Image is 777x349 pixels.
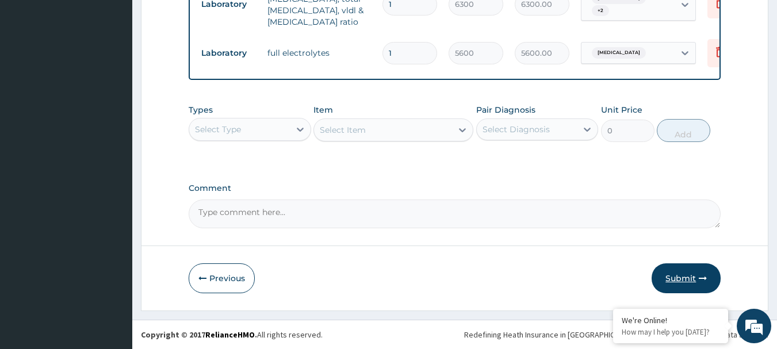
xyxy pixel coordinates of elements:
label: Unit Price [601,104,642,116]
label: Item [313,104,333,116]
span: + 2 [592,5,609,17]
img: d_794563401_company_1708531726252_794563401 [21,57,47,86]
p: How may I help you today? [622,327,719,337]
td: Laboratory [196,43,262,64]
span: We're online! [67,102,159,218]
td: full electrolytes [262,41,377,64]
button: Add [657,119,710,142]
strong: Copyright © 2017 . [141,329,257,340]
div: We're Online! [622,315,719,325]
button: Previous [189,263,255,293]
button: Submit [652,263,721,293]
span: [MEDICAL_DATA] [592,47,646,59]
div: Select Diagnosis [483,124,550,135]
div: Select Type [195,124,241,135]
div: Redefining Heath Insurance in [GEOGRAPHIC_DATA] using Telemedicine and Data Science! [464,329,768,340]
a: RelianceHMO [205,329,255,340]
div: Minimize live chat window [189,6,216,33]
label: Comment [189,183,721,193]
div: Chat with us now [60,64,193,79]
footer: All rights reserved. [132,320,777,349]
label: Types [189,105,213,115]
textarea: Type your message and hit 'Enter' [6,229,219,270]
label: Pair Diagnosis [476,104,535,116]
